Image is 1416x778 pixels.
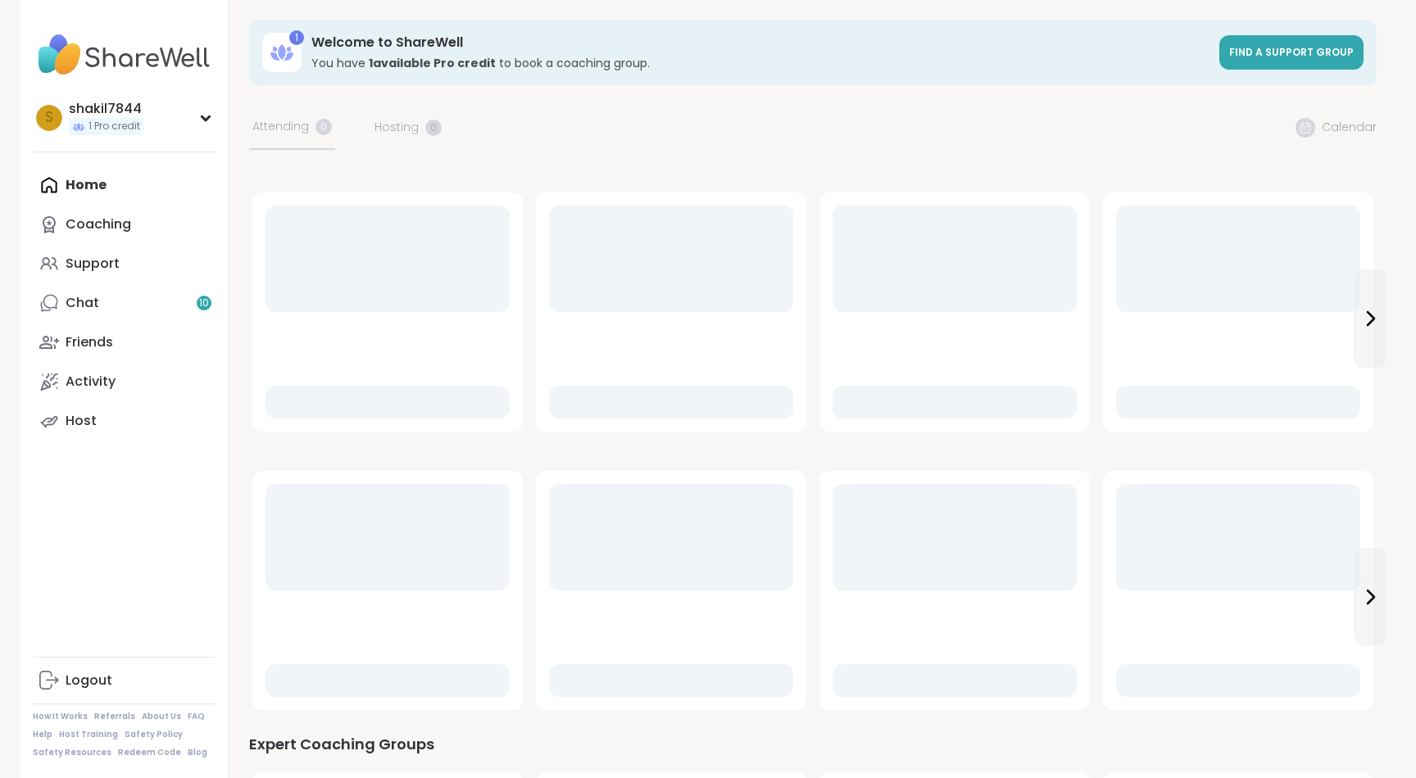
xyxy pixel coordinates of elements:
[69,100,143,118] div: shakil7844
[33,323,216,362] a: Friends
[1219,35,1364,70] a: Find a support group
[1229,45,1354,59] span: Find a support group
[188,747,207,758] a: Blog
[66,294,99,312] div: Chat
[66,333,113,351] div: Friends
[33,711,88,722] a: How It Works
[66,672,112,690] div: Logout
[33,26,216,84] img: ShareWell Nav Logo
[66,412,97,430] div: Host
[142,711,181,722] a: About Us
[94,711,135,722] a: Referrals
[66,373,116,391] div: Activity
[33,205,216,244] a: Coaching
[289,30,304,45] div: 1
[118,747,181,758] a: Redeem Code
[33,661,216,700] a: Logout
[369,55,496,71] b: 1 available Pro credit
[311,55,1209,71] h3: You have to book a coaching group.
[66,255,120,273] div: Support
[311,34,1209,52] h3: Welcome to ShareWell
[88,120,140,133] span: 1 Pro credit
[33,401,216,441] a: Host
[59,729,118,740] a: Host Training
[33,729,52,740] a: Help
[188,711,205,722] a: FAQ
[66,215,131,233] div: Coaching
[33,244,216,283] a: Support
[249,733,1377,756] div: Expert Coaching Groups
[125,729,183,740] a: Safety Policy
[33,362,216,401] a: Activity
[199,296,209,310] span: 10
[33,747,111,758] a: Safety Resources
[45,107,53,129] span: s
[33,283,216,323] a: Chat10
